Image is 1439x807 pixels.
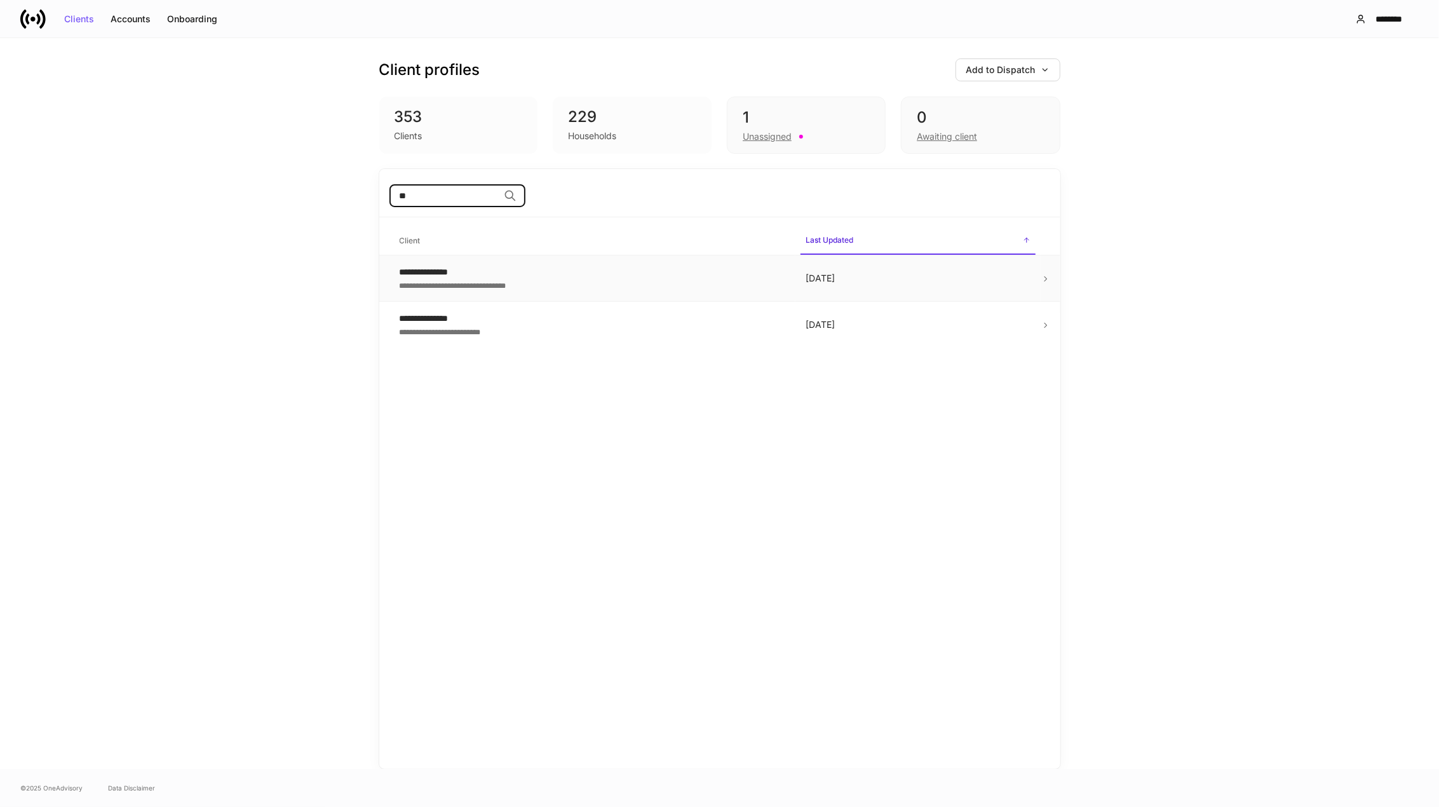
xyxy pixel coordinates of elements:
[395,228,790,254] span: Client
[111,15,151,24] div: Accounts
[743,107,870,128] div: 1
[167,15,217,24] div: Onboarding
[956,58,1060,81] button: Add to Dispatch
[806,272,1030,285] p: [DATE]
[901,97,1060,154] div: 0Awaiting client
[159,9,226,29] button: Onboarding
[966,65,1050,74] div: Add to Dispatch
[395,130,422,142] div: Clients
[568,107,696,127] div: 229
[806,318,1030,331] p: [DATE]
[801,227,1036,255] span: Last Updated
[743,130,792,143] div: Unassigned
[108,783,155,793] a: Data Disclaimer
[400,234,421,247] h6: Client
[917,130,977,143] div: Awaiting client
[64,15,94,24] div: Clients
[727,97,886,154] div: 1Unassigned
[20,783,83,793] span: © 2025 OneAdvisory
[568,130,616,142] div: Households
[917,107,1044,128] div: 0
[379,60,480,80] h3: Client profiles
[806,234,853,246] h6: Last Updated
[56,9,102,29] button: Clients
[102,9,159,29] button: Accounts
[395,107,523,127] div: 353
